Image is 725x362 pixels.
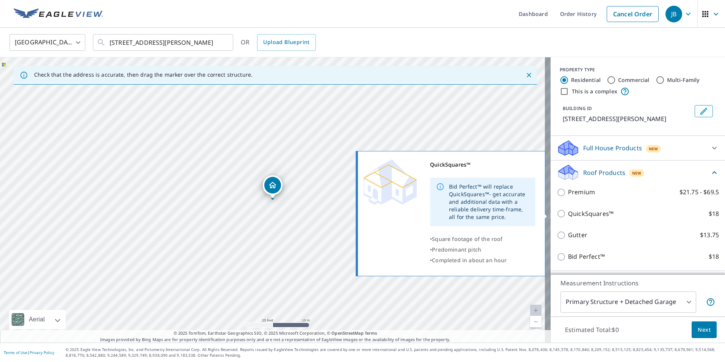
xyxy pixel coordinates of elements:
[568,252,605,261] p: Bid Perfect™
[709,252,719,261] p: $18
[557,164,719,181] div: Roof ProductsNew
[430,255,535,266] div: •
[241,34,316,51] div: OR
[30,350,54,355] a: Privacy Policy
[27,310,47,329] div: Aerial
[563,105,592,112] p: BUILDING ID
[583,143,642,153] p: Full House Products
[66,347,721,358] p: © 2025 Eagle View Technologies, Inc. and Pictometry International Corp. All Rights Reserved. Repo...
[430,159,535,170] div: QuickSquares™
[4,350,27,355] a: Terms of Use
[530,305,541,316] a: Current Level 20, Zoom In Disabled
[618,76,650,84] label: Commercial
[695,105,713,117] button: Edit building 1
[432,246,481,253] span: Predominant pitch
[14,8,103,20] img: EV Logo
[34,71,253,78] p: Check that the address is accurate, then drag the marker over the correct structure.
[257,34,315,51] a: Upload Blueprint
[649,146,658,152] span: New
[560,279,715,288] p: Measurement Instructions
[365,330,377,336] a: Terms
[667,76,700,84] label: Multi-Family
[632,170,642,176] span: New
[9,32,85,53] div: [GEOGRAPHIC_DATA]
[563,114,692,123] p: [STREET_ADDRESS][PERSON_NAME]
[709,209,719,219] p: $18
[698,325,711,335] span: Next
[568,230,587,240] p: Gutter
[530,316,541,327] a: Current Level 20, Zoom Out
[572,88,617,95] label: This is a complex
[432,235,502,242] span: Square footage of the roof
[665,6,682,22] div: JB
[568,187,595,197] p: Premium
[568,209,614,219] p: QuickSquares™
[4,350,54,355] p: |
[449,180,529,224] div: Bid Perfect™ will replace QuickSquares™- get accurate and additional data with a reliable deliver...
[571,76,601,84] label: Residential
[706,297,715,307] span: Your report will include the primary structure and a detached garage if one exists.
[432,257,507,264] span: Completed in about an hour
[263,175,282,199] div: Dropped pin, building 1, Residential property, 3801 NE Sandy Blvd Portland, OR 97232
[430,244,535,255] div: •
[692,321,717,338] button: Next
[110,32,218,53] input: Search by address or latitude-longitude
[331,330,363,336] a: OpenStreetMap
[560,291,696,313] div: Primary Structure + Detached Garage
[9,310,66,329] div: Aerial
[559,321,625,338] p: Estimated Total: $0
[700,230,719,240] p: $13.75
[430,234,535,244] div: •
[679,187,719,197] p: $21.75 - $69.5
[364,159,417,205] img: Premium
[263,38,309,47] span: Upload Blueprint
[583,168,625,177] p: Roof Products
[607,6,659,22] a: Cancel Order
[174,330,377,337] span: © 2025 TomTom, Earthstar Geographics SIO, © 2025 Microsoft Corporation, ©
[557,139,719,157] div: Full House ProductsNew
[560,66,716,73] div: PROPERTY TYPE
[524,70,534,80] button: Close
